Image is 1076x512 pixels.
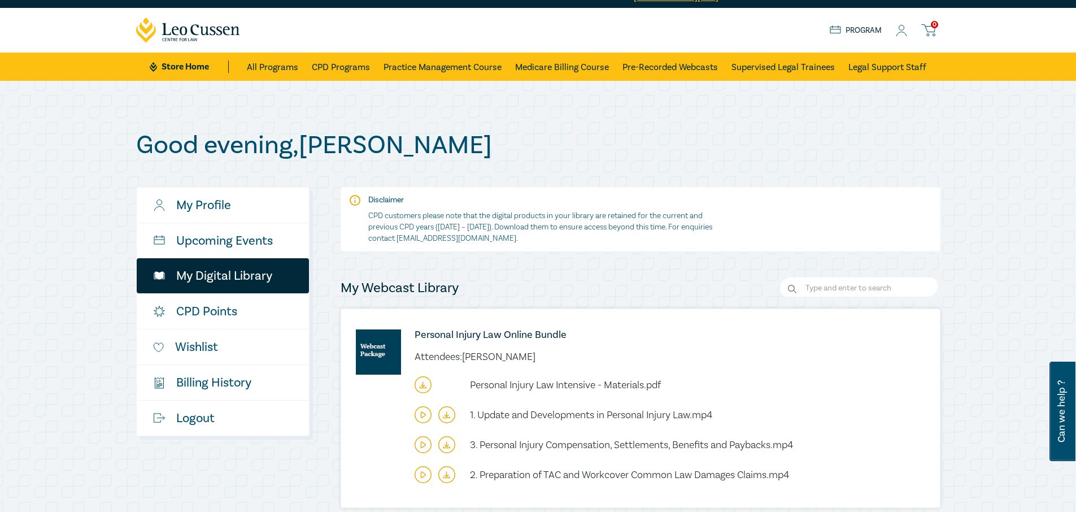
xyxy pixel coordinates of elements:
[137,329,309,365] a: Wishlist
[137,365,309,400] a: $Billing History
[137,294,309,329] a: CPD Points
[470,410,712,420] a: 1. Update and Developments in Personal Injury Law.mp4
[470,439,793,452] span: 3. Personal Injury Compensation, Settlements, Benefits and Paybacks.mp4
[470,470,789,480] a: 2. Preparation of TAC and Workcover Common Law Damages Claims.mp4
[470,379,661,392] span: Personal Injury Law Intensive - Materials.pdf
[356,329,401,375] img: online-intensive-(to-download)
[470,409,712,422] span: 1. Update and Developments in Personal Injury Law.mp4
[150,60,228,73] a: Store Home
[247,53,298,81] a: All Programs
[931,21,938,28] span: 0
[1056,368,1067,454] span: Can we help ?
[415,329,872,341] a: Personal Injury Law Online Bundle
[137,188,309,223] a: My Profile
[137,401,309,436] a: Logout
[470,440,793,450] a: 3. Personal Injury Compensation, Settlements, Benefits and Paybacks.mp4
[312,53,370,81] a: CPD Programs
[848,53,926,81] a: Legal Support Staff
[731,53,835,81] a: Supervised Legal Trainees
[515,53,609,81] a: Medicare Billing Course
[368,210,716,244] p: CPD customers please note that the digital products in your library are retained for the current ...
[415,352,535,362] li: Attendees: [PERSON_NAME]
[397,233,516,244] a: [EMAIL_ADDRESS][DOMAIN_NAME]
[137,223,309,258] a: Upcoming Events
[136,131,940,160] h1: Good evening , [PERSON_NAME]
[830,24,882,37] a: Program
[341,279,459,297] h4: My Webcast Library
[470,380,661,390] a: Personal Injury Law Intensive - Materials.pdf
[779,277,940,300] input: Search
[368,195,404,205] strong: Disclaimer
[622,53,718,81] a: Pre-Recorded Webcasts
[156,379,158,384] tspan: $
[137,258,309,293] a: My Digital Library
[384,53,502,81] a: Practice Management Course
[470,468,789,481] span: 2. Preparation of TAC and Workcover Common Law Damages Claims.mp4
